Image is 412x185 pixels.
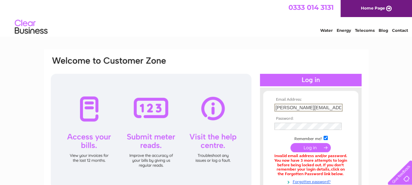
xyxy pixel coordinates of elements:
td: Remember me? [273,135,349,141]
a: Water [320,28,333,33]
th: Email Address: [273,97,349,102]
img: logo.png [14,17,48,37]
div: Invalid email address and/or password. You now have 3 more attempts to login before being locked ... [274,154,347,176]
input: Submit [290,143,331,152]
a: Telecoms [355,28,375,33]
a: Forgotten password? [274,178,349,184]
a: 0333 014 3131 [288,3,334,11]
a: Energy [337,28,351,33]
div: Clear Business is a trading name of Verastar Limited (registered in [GEOGRAPHIC_DATA] No. 3667643... [51,4,361,32]
th: Password: [273,116,349,121]
a: Blog [379,28,388,33]
a: Contact [392,28,408,33]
